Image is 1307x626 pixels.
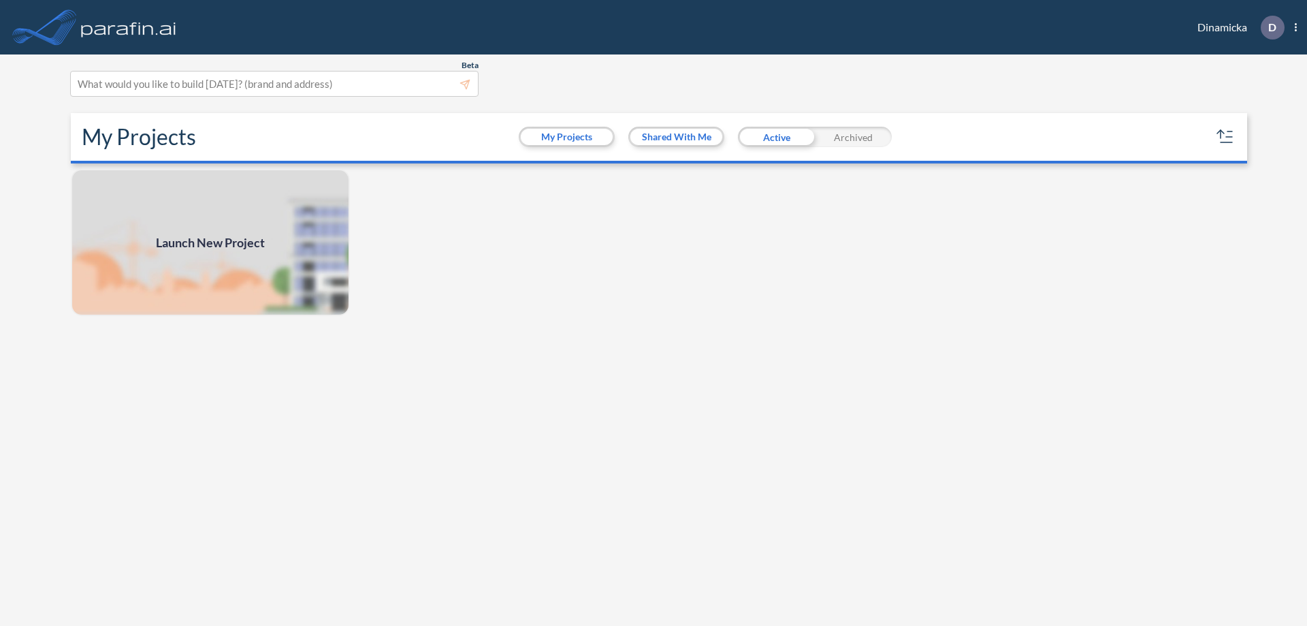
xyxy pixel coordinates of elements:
[1214,126,1236,148] button: sort
[1177,16,1297,40] div: Dinamicka
[521,129,613,145] button: My Projects
[462,60,479,71] span: Beta
[71,169,350,316] a: Launch New Project
[71,169,350,316] img: add
[1268,21,1276,33] p: D
[78,14,179,41] img: logo
[738,127,815,147] div: Active
[156,234,265,252] span: Launch New Project
[815,127,892,147] div: Archived
[630,129,722,145] button: Shared With Me
[82,124,196,150] h2: My Projects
